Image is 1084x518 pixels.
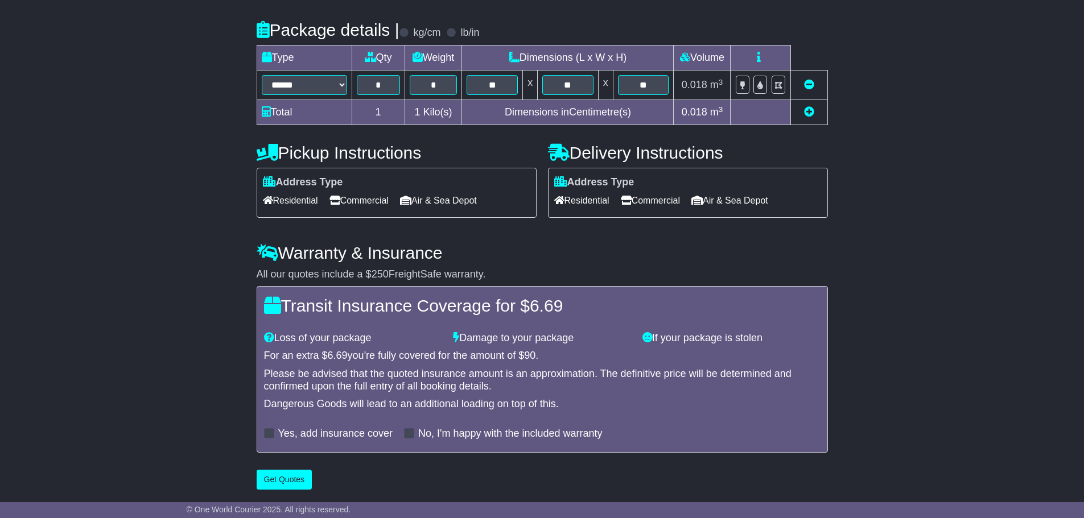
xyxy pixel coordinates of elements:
[257,20,399,39] h4: Package details |
[328,350,348,361] span: 6.69
[258,332,448,345] div: Loss of your package
[554,176,634,189] label: Address Type
[554,192,609,209] span: Residential
[329,192,389,209] span: Commercial
[460,27,479,39] label: lb/in
[710,106,723,118] span: m
[257,268,828,281] div: All our quotes include a $ FreightSafe warranty.
[257,143,537,162] h4: Pickup Instructions
[621,192,680,209] span: Commercial
[257,470,312,490] button: Get Quotes
[257,100,352,125] td: Total
[710,79,723,90] span: m
[804,79,814,90] a: Remove this item
[462,45,674,71] td: Dimensions (L x W x H)
[257,243,828,262] h4: Warranty & Insurance
[264,368,821,392] div: Please be advised that the quoted insurance amount is an approximation. The definitive price will...
[674,45,731,71] td: Volume
[524,350,535,361] span: 90
[447,332,637,345] div: Damage to your package
[414,106,420,118] span: 1
[530,296,563,315] span: 6.69
[278,428,393,440] label: Yes, add insurance cover
[400,192,477,209] span: Air & Sea Depot
[523,71,538,100] td: x
[413,27,440,39] label: kg/cm
[264,350,821,362] div: For an extra $ you're fully covered for the amount of $ .
[691,192,768,209] span: Air & Sea Depot
[719,78,723,86] sup: 3
[264,296,821,315] h4: Transit Insurance Coverage for $
[405,45,462,71] td: Weight
[598,71,613,100] td: x
[257,45,352,71] td: Type
[682,106,707,118] span: 0.018
[637,332,826,345] div: If your package is stolen
[263,176,343,189] label: Address Type
[418,428,603,440] label: No, I'm happy with the included warranty
[352,100,405,125] td: 1
[719,105,723,114] sup: 3
[352,45,405,71] td: Qty
[372,268,389,280] span: 250
[682,79,707,90] span: 0.018
[548,143,828,162] h4: Delivery Instructions
[804,106,814,118] a: Add new item
[405,100,462,125] td: Kilo(s)
[264,398,821,411] div: Dangerous Goods will lead to an additional loading on top of this.
[187,505,351,514] span: © One World Courier 2025. All rights reserved.
[462,100,674,125] td: Dimensions in Centimetre(s)
[263,192,318,209] span: Residential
